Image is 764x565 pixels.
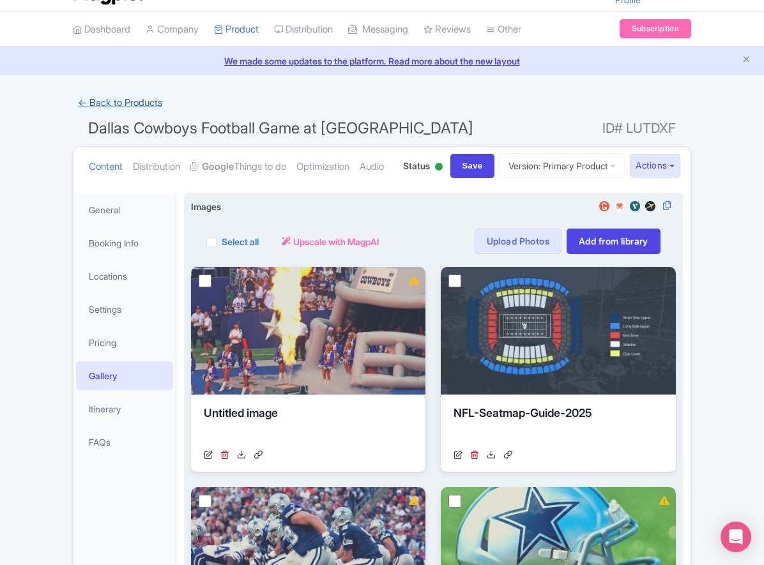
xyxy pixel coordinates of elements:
a: Content [89,147,123,187]
a: Distribution [133,147,180,187]
a: Company [146,12,199,47]
img: expedia-review-widget-01-6a8748bc8b83530f19f0577495396935.svg [643,200,658,213]
a: Pricing [76,328,173,357]
a: Upscale with MagpAI [282,235,379,248]
span: ID# LUTDXF [602,116,676,141]
strong: Google [202,160,234,174]
a: Dashboard [73,12,130,47]
a: Optimization [296,147,349,187]
div: Active [432,158,445,177]
img: getyourguide-review-widget-01-c9ff127aecadc9be5c96765474840e58.svg [597,200,612,213]
a: Messaging [348,12,408,47]
button: Close announcement [742,53,751,68]
img: musement-review-widget-01-cdcb82dea4530aa52f361e0f447f8f5f.svg [612,200,627,213]
label: Select all [222,235,259,248]
div: Untitled image [204,405,413,443]
div: NFL-Seatmap-Guide-2025 [454,405,662,443]
a: FAQs [76,428,173,456]
a: Upload Photos [475,229,562,254]
a: Add from library [567,229,661,254]
input: Save [450,154,495,178]
a: We made some updates to the platform. Read more about the new layout [8,54,756,68]
a: Gallery [76,361,173,390]
span: Images [191,200,221,213]
a: Other [486,12,521,47]
a: Distribution [274,12,333,47]
a: ← Back to Products [73,91,167,116]
a: Reviews [424,12,471,47]
img: viator-review-widget-01-363d65f17b203e82e80c83508294f9cc.svg [627,200,643,213]
span: Status [403,159,430,172]
a: Audio [360,147,384,187]
a: Subscription [620,19,691,38]
button: Actions [630,154,680,177]
div: Open Intercom Messenger [721,522,751,552]
a: Product [214,12,259,47]
a: Locations [76,262,173,290]
a: Itinerary [76,395,173,423]
a: General [76,195,173,224]
a: Version: Primary Product [500,153,625,178]
a: Booking Info [76,229,173,257]
span: Dallas Cowboys Football Game at [GEOGRAPHIC_DATA] [88,119,473,137]
a: GoogleThings to do [190,147,286,187]
span: Upscale with MagpAI [293,235,379,248]
a: Settings [76,295,173,324]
